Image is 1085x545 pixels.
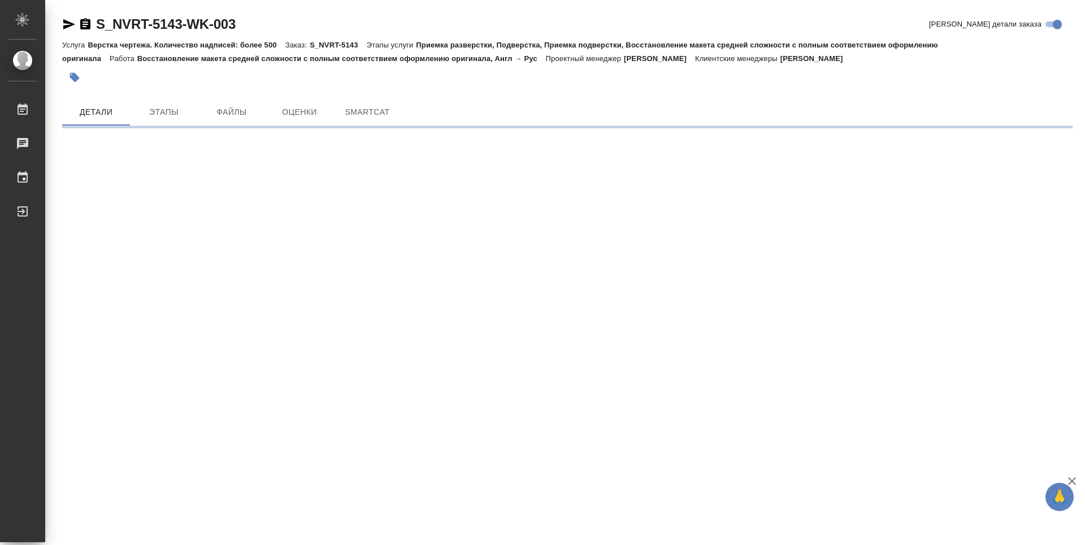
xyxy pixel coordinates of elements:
p: Восстановление макета средней сложности с полным соответствием оформлению оригинала, Англ → Рус [137,54,546,63]
p: Приемка разверстки, Подверстка, Приемка подверстки, Восстановление макета средней сложности с пол... [62,41,938,63]
p: [PERSON_NAME] [624,54,695,63]
p: Клиентские менеджеры [695,54,780,63]
span: [PERSON_NAME] детали заказа [929,19,1041,30]
button: 🙏 [1045,483,1074,511]
span: Оценки [272,105,327,119]
span: Детали [69,105,123,119]
span: 🙏 [1050,485,1069,509]
button: Скопировать ссылку [79,18,92,31]
p: [PERSON_NAME] [780,54,852,63]
p: Проектный менеджер [546,54,624,63]
span: Этапы [137,105,191,119]
p: Этапы услуги [367,41,416,49]
p: S_NVRT-5143 [310,41,366,49]
p: Верстка чертежа. Количество надписей: более 500 [88,41,285,49]
a: S_NVRT-5143-WK-003 [96,16,236,32]
p: Работа [110,54,137,63]
span: Файлы [205,105,259,119]
p: Услуга [62,41,88,49]
span: SmartCat [340,105,394,119]
button: Добавить тэг [62,65,87,90]
p: Заказ: [285,41,310,49]
button: Скопировать ссылку для ЯМессенджера [62,18,76,31]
